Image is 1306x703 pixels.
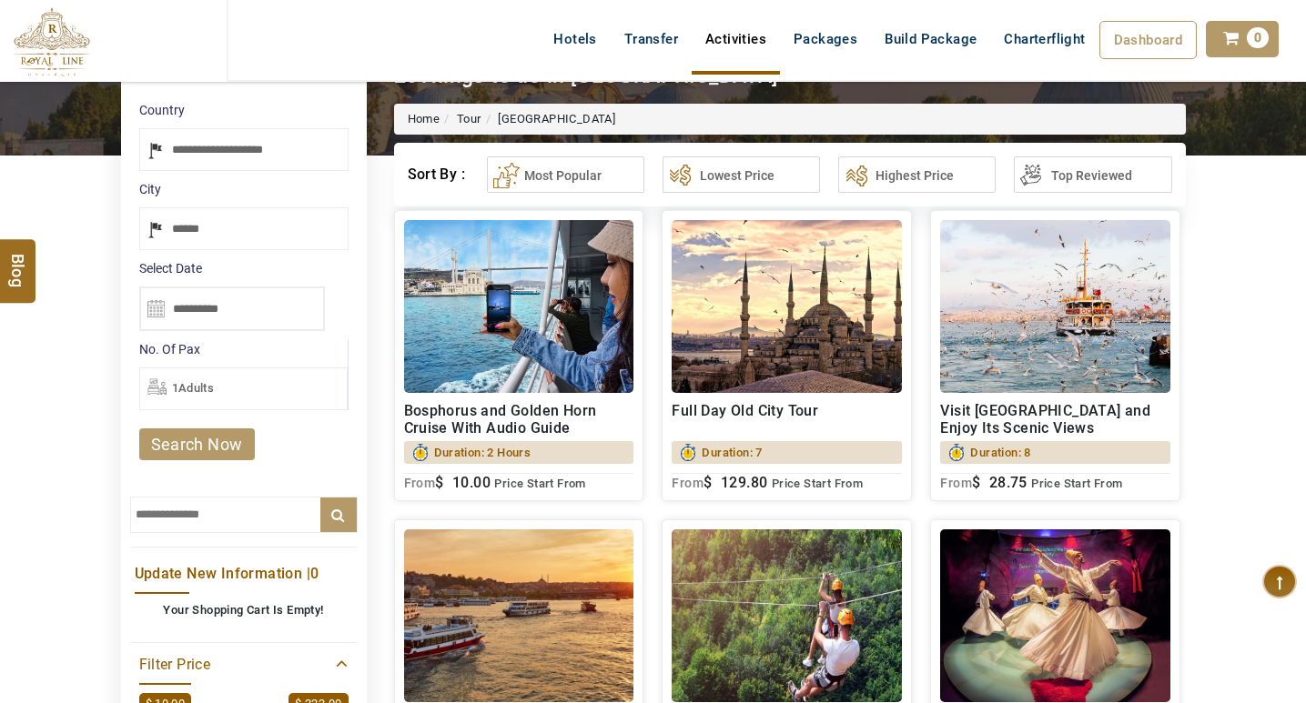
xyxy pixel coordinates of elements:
[838,156,996,193] button: Highest Price
[970,441,1030,464] span: Duration: 8
[940,529,1170,702] img: 1.jpg
[394,210,644,501] a: Bosphorus and Golden Horn Cruise With Audio GuideDuration: 2 HoursFrom$ 10.00 Price Start From
[702,441,762,464] span: Duration: 7
[871,21,990,57] a: Build Package
[1031,477,1122,490] span: Price Start From
[139,180,349,198] label: City
[780,21,871,57] a: Packages
[404,476,436,490] sub: From
[14,7,90,76] img: The Royal Line Holidays
[611,21,692,57] a: Transfer
[772,477,863,490] span: Price Start From
[540,21,610,57] a: Hotels
[404,220,634,393] img: 1.jpg
[721,474,767,491] span: 129.80
[408,156,469,193] div: Sort By :
[487,156,644,193] button: Most Popular
[1114,32,1183,48] span: Dashboard
[139,340,348,358] label: No. Of Pax
[662,210,912,501] a: Full Day Old City TourDuration: 7From$ 129.80 Price Start From
[494,477,585,490] span: Price Start From
[6,254,30,269] span: Blog
[404,402,634,437] h2: Bosphorus and Golden Horn Cruise With Audio Guide
[940,402,1170,437] h2: Visit [GEOGRAPHIC_DATA] and Enjoy Its Scenic Views
[1004,31,1085,47] span: Charterflight
[672,476,704,490] sub: From
[163,603,323,617] b: Your Shopping Cart Is Empty!
[435,474,443,491] span: $
[434,441,532,464] span: Duration: 2 Hours
[990,21,1098,57] a: Charterflight
[930,210,1180,501] a: Visit [GEOGRAPHIC_DATA] and Enjoy Its Scenic ViewsDuration: 8From$ 28.75 Price Start From
[663,156,820,193] button: Lowest Price
[672,220,902,393] img: Hagia_sophia.jpg
[1206,21,1279,57] a: 0
[1014,156,1171,193] button: Top Reviewed
[139,428,255,460] a: search now
[139,259,349,277] label: Select Date
[452,474,491,491] span: 10.00
[139,652,349,675] a: Filter Price
[940,220,1170,393] img: prince's%20island.jpg
[989,474,1028,491] span: 28.75
[972,474,980,491] span: $
[172,381,215,395] span: 1Adults
[404,529,634,702] img: Istanbul_Bosphorus_Sunset_Cruise.jpg
[1247,27,1269,48] span: 0
[704,474,712,491] span: $
[672,402,902,437] h2: Full Day Old City Tour
[692,21,780,57] a: Activities
[940,476,972,490] sub: From
[672,529,902,702] img: zipline.jpg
